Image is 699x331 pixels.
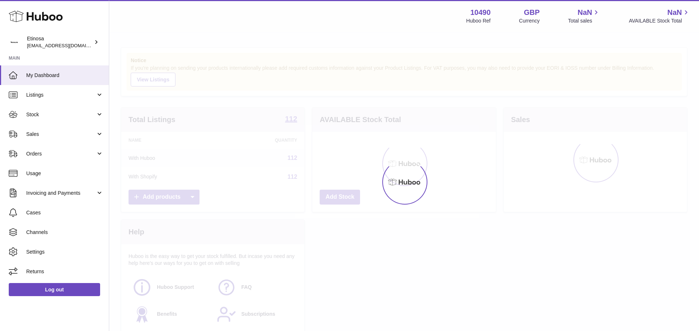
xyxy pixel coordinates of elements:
[26,170,103,177] span: Usage
[466,17,491,24] div: Huboo Ref
[9,283,100,296] a: Log out
[577,8,592,17] span: NaN
[519,17,540,24] div: Currency
[629,8,690,24] a: NaN AVAILABLE Stock Total
[26,131,96,138] span: Sales
[568,8,600,24] a: NaN Total sales
[26,190,96,197] span: Invoicing and Payments
[26,209,103,216] span: Cases
[667,8,682,17] span: NaN
[26,229,103,236] span: Channels
[9,37,20,48] img: internalAdmin-10490@internal.huboo.com
[26,150,96,157] span: Orders
[26,72,103,79] span: My Dashboard
[26,268,103,275] span: Returns
[26,249,103,255] span: Settings
[629,17,690,24] span: AVAILABLE Stock Total
[27,35,92,49] div: Etinosa
[26,111,96,118] span: Stock
[26,92,96,98] span: Listings
[470,8,491,17] strong: 10490
[568,17,600,24] span: Total sales
[27,43,107,48] span: [EMAIL_ADDRESS][DOMAIN_NAME]
[524,8,540,17] strong: GBP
